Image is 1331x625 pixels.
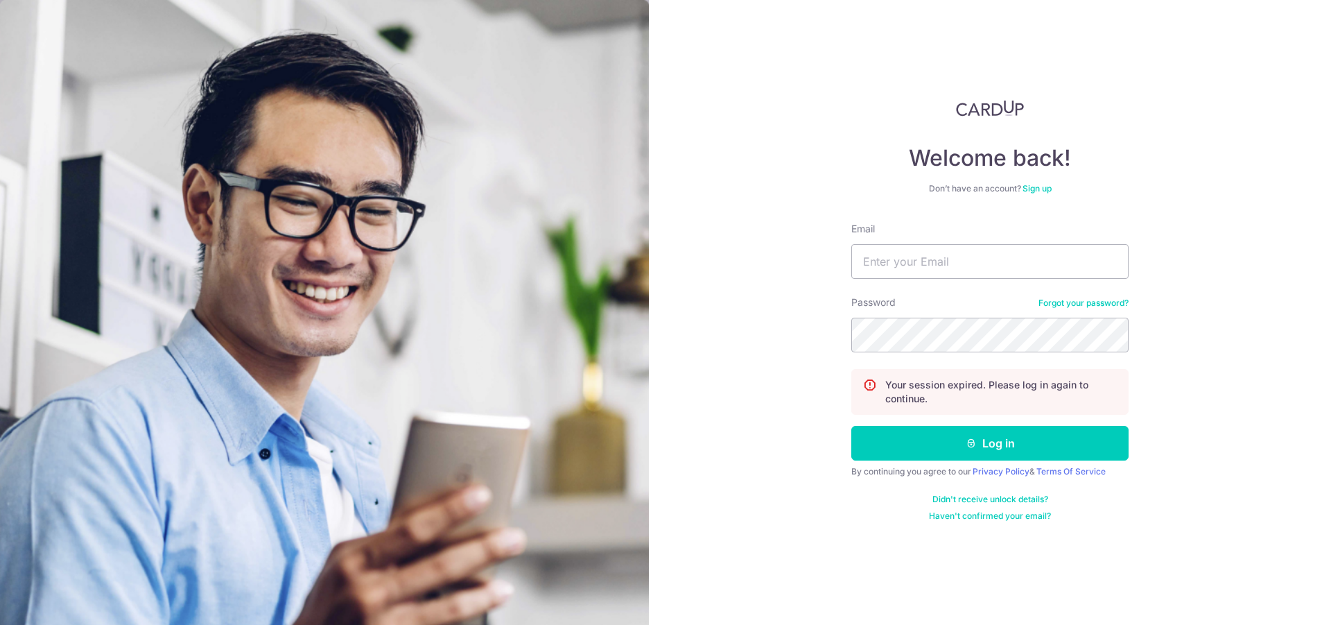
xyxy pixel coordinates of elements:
div: By continuing you agree to our & [851,466,1129,477]
a: Privacy Policy [973,466,1029,477]
button: Log in [851,426,1129,461]
div: Don’t have an account? [851,183,1129,194]
input: Enter your Email [851,244,1129,279]
label: Password [851,296,896,309]
a: Sign up [1023,183,1052,194]
img: CardUp Logo [956,100,1024,117]
p: Your session expired. Please log in again to continue. [885,378,1117,406]
a: Terms Of Service [1036,466,1106,477]
a: Forgot your password? [1038,298,1129,309]
a: Haven't confirmed your email? [929,511,1051,522]
a: Didn't receive unlock details? [932,494,1048,505]
label: Email [851,222,875,236]
h4: Welcome back! [851,144,1129,172]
